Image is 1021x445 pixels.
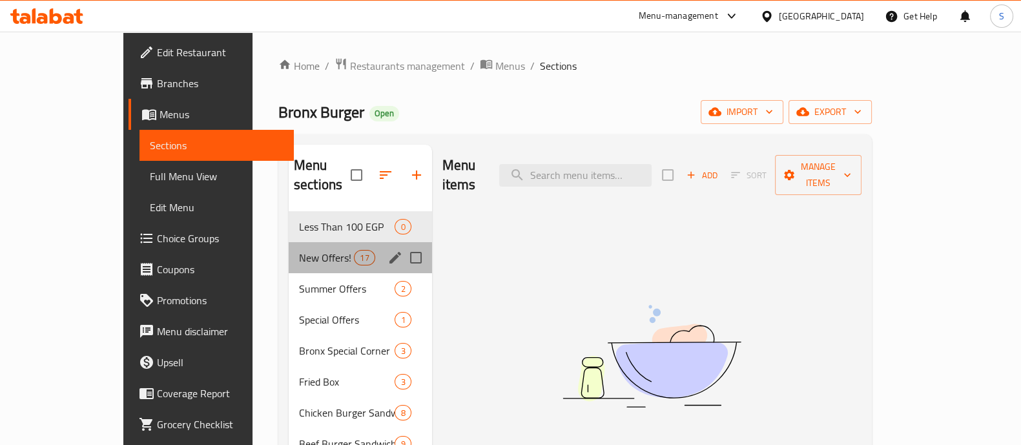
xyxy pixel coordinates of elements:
[157,386,284,401] span: Coverage Report
[711,104,773,120] span: import
[157,45,284,60] span: Edit Restaurant
[335,57,465,74] a: Restaurants management
[369,108,399,119] span: Open
[157,355,284,370] span: Upsell
[299,312,395,327] span: Special Offers
[350,58,465,74] span: Restaurants management
[129,285,294,316] a: Promotions
[369,106,399,121] div: Open
[294,156,351,194] h2: Menu sections
[395,221,410,233] span: 0
[289,335,432,366] div: Bronx Special Corner3
[681,165,723,185] span: Add item
[681,165,723,185] button: Add
[386,248,405,267] button: edit
[129,37,294,68] a: Edit Restaurant
[723,165,775,185] span: Select section first
[289,397,432,428] div: Chicken Burger Sandwiches8
[395,374,411,389] div: items
[299,343,395,358] span: Bronx Special Corner
[789,100,872,124] button: export
[354,250,375,265] div: items
[480,57,525,74] a: Menus
[999,9,1004,23] span: S
[370,160,401,191] span: Sort sections
[278,98,364,127] span: Bronx Burger
[289,304,432,335] div: Special Offers1
[701,100,783,124] button: import
[129,99,294,130] a: Menus
[289,211,432,242] div: Less Than 100 EGP0
[129,223,294,254] a: Choice Groups
[157,417,284,432] span: Grocery Checklist
[495,58,525,74] span: Menus
[299,219,395,234] span: Less Than 100 EGP
[775,155,861,195] button: Manage items
[395,312,411,327] div: items
[355,252,374,264] span: 17
[785,159,851,191] span: Manage items
[289,273,432,304] div: Summer Offers2
[442,156,484,194] h2: Menu items
[779,9,864,23] div: [GEOGRAPHIC_DATA]
[150,169,284,184] span: Full Menu View
[490,271,813,442] img: dish.svg
[278,57,872,74] nav: breadcrumb
[395,405,411,420] div: items
[150,200,284,215] span: Edit Menu
[395,345,410,357] span: 3
[157,231,284,246] span: Choice Groups
[639,8,718,24] div: Menu-management
[157,76,284,91] span: Branches
[395,219,411,234] div: items
[395,281,411,296] div: items
[395,407,410,419] span: 8
[129,347,294,378] a: Upsell
[325,58,329,74] li: /
[139,161,294,192] a: Full Menu View
[799,104,861,120] span: export
[157,324,284,339] span: Menu disclaimer
[278,58,320,74] a: Home
[395,376,410,388] span: 3
[129,409,294,440] a: Grocery Checklist
[299,250,354,265] span: New Offers!
[129,378,294,409] a: Coverage Report
[299,281,395,296] span: Summer Offers
[395,283,410,295] span: 2
[157,293,284,308] span: Promotions
[530,58,535,74] li: /
[343,161,370,189] span: Select all sections
[299,405,395,420] span: Chicken Burger Sandwiches
[157,262,284,277] span: Coupons
[150,138,284,153] span: Sections
[401,160,432,191] button: Add section
[289,242,432,273] div: New Offers!17edit
[139,192,294,223] a: Edit Menu
[499,164,652,187] input: search
[395,343,411,358] div: items
[299,374,395,389] span: Fried Box
[540,58,577,74] span: Sections
[395,314,410,326] span: 1
[139,130,294,161] a: Sections
[289,366,432,397] div: Fried Box3
[160,107,284,122] span: Menus
[685,168,719,183] span: Add
[129,254,294,285] a: Coupons
[129,316,294,347] a: Menu disclaimer
[470,58,475,74] li: /
[129,68,294,99] a: Branches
